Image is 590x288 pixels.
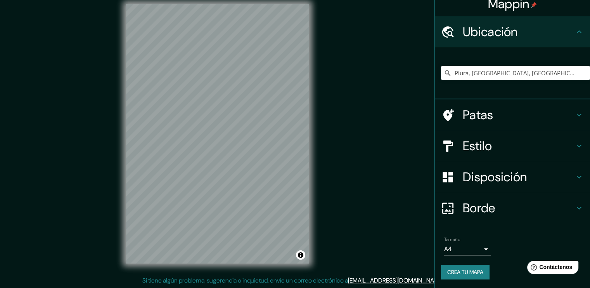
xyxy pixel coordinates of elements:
[444,245,452,253] font: A4
[296,250,305,260] button: Activar o desactivar atribución
[463,169,527,185] font: Disposición
[435,130,590,161] div: Estilo
[348,276,444,285] a: [EMAIL_ADDRESS][DOMAIN_NAME]
[463,138,492,154] font: Estilo
[531,2,537,8] img: pin-icon.png
[435,16,590,47] div: Ubicación
[441,265,490,279] button: Crea tu mapa
[463,24,518,40] font: Ubicación
[435,193,590,224] div: Borde
[444,243,491,255] div: A4
[435,99,590,130] div: Patas
[463,200,495,216] font: Borde
[441,66,590,80] input: Elige tu ciudad o zona
[463,107,493,123] font: Patas
[142,276,348,285] font: Si tiene algún problema, sugerencia o inquietud, envíe un correo electrónico a
[444,236,460,243] font: Tamaño
[447,269,483,276] font: Crea tu mapa
[126,4,309,264] canvas: Mapa
[521,258,581,279] iframe: Lanzador de widgets de ayuda
[435,161,590,193] div: Disposición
